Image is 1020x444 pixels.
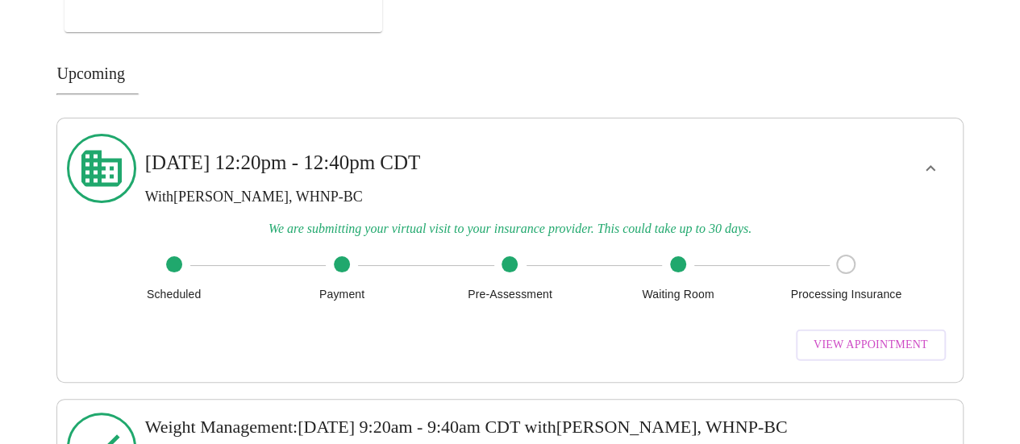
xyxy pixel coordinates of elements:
span: Payment [264,286,419,302]
span: Pre-Assessment [432,286,587,302]
span: Scheduled [96,286,251,302]
span: We are submitting your virtual visit to your insurance provider. This could take up to 30 days. [70,222,949,236]
h3: Upcoming [56,64,963,83]
button: show more [911,149,950,188]
span: Waiting Room [601,286,756,302]
span: Processing Insurance [768,286,923,302]
h3: [DATE] 12:20pm - 12:40pm CDT [145,151,789,174]
span: with [PERSON_NAME], WHNP-BC [524,417,787,437]
button: View Appointment [796,330,946,361]
span: Weight Management [145,417,293,437]
a: View Appointment [792,322,950,369]
span: View Appointment [814,335,928,355]
h3: With [PERSON_NAME], WHNP-BC [145,189,789,205]
h3: : [DATE] 9:20am - 9:40am CDT [145,417,789,438]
